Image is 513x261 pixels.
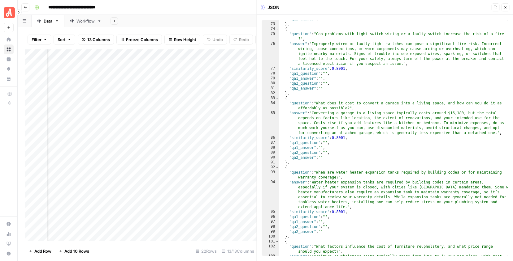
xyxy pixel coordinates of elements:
span: Toggle code folding, rows 92 through 100 [276,165,279,170]
div: 91 [262,160,279,165]
div: 76 [262,41,279,66]
span: Freeze Columns [126,36,158,43]
button: Filter [28,35,51,44]
a: Workflow [64,15,107,27]
a: Your Data [4,74,14,84]
button: Undo [203,35,227,44]
span: Toggle code folding, rows 101 through 109 [276,239,279,244]
div: 22 Rows [193,246,219,256]
div: 101 [262,239,279,244]
div: JSON [261,4,280,11]
span: Add 10 Rows [64,248,89,254]
div: 82 [262,91,279,96]
button: Sort [54,35,75,44]
span: Undo [212,36,223,43]
a: Opportunities [4,64,14,74]
img: Angi Logo [4,7,15,18]
a: Usage [4,229,14,239]
span: Toggle code folding, rows 83 through 91 [276,96,279,101]
div: 73 [262,22,279,27]
span: Add Row [34,248,51,254]
button: Add Row [25,246,55,256]
span: Row Height [174,36,196,43]
span: Redo [239,36,249,43]
div: 78 [262,71,279,76]
div: Workflow [76,18,95,24]
div: 99 [262,229,279,234]
div: 95 [262,209,279,214]
div: 102 [262,244,279,254]
a: Browse [4,44,14,54]
a: Data [32,15,64,27]
div: 87 [262,140,279,145]
div: 75 [262,32,279,41]
div: 94 [262,180,279,209]
button: 13 Columns [78,35,114,44]
div: 96 [262,214,279,219]
div: 92 [262,165,279,170]
a: Settings [4,219,14,229]
button: Add 10 Rows [55,246,93,256]
button: Freeze Columns [116,35,162,44]
div: 81 [262,86,279,91]
div: Data [44,18,52,24]
div: 90 [262,155,279,160]
a: Home [4,35,14,44]
button: Row Height [164,35,200,44]
div: 80 [262,81,279,86]
div: 79 [262,76,279,81]
a: Learning Hub [4,239,14,249]
div: 89 [262,150,279,155]
button: Workspace: Angi [4,5,14,20]
div: 84 [262,101,279,111]
div: 83 [262,96,279,101]
div: 97 [262,219,279,224]
div: 88 [262,145,279,150]
div: 93 [262,170,279,180]
div: 85 [262,111,279,135]
span: Toggle code folding, rows 74 through 82 [276,27,279,32]
button: Help + Support [4,249,14,259]
button: Redo [229,35,253,44]
div: 100 [262,234,279,239]
div: 98 [262,224,279,229]
div: 13/13 Columns [219,246,257,256]
span: 13 Columns [87,36,110,43]
span: Sort [58,36,66,43]
a: Insights [4,54,14,64]
span: Filter [32,36,41,43]
div: 77 [262,66,279,71]
div: 74 [262,27,279,32]
div: 86 [262,135,279,140]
